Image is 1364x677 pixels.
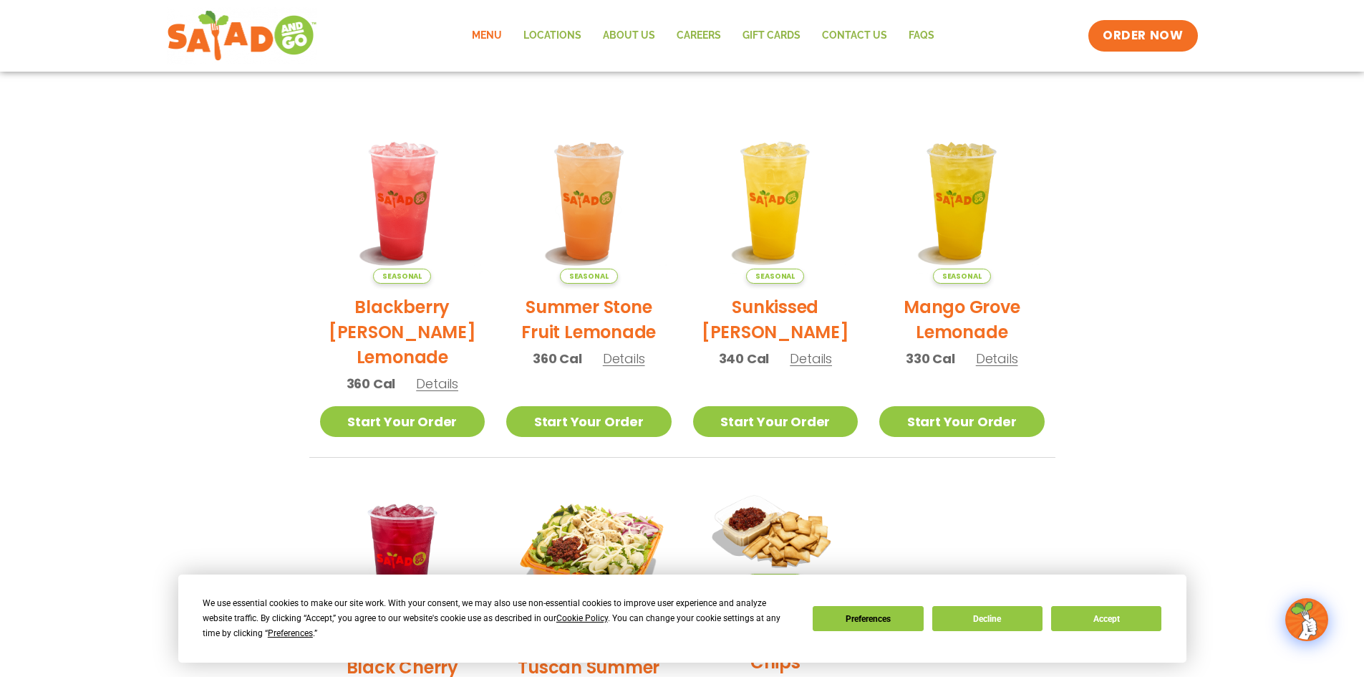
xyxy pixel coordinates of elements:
a: FAQs [898,19,945,52]
button: Decline [932,606,1043,631]
span: Cookie Policy [556,613,608,623]
span: Seasonal [560,269,618,284]
button: Preferences [813,606,923,631]
img: new-SAG-logo-768×292 [167,7,318,64]
img: wpChatIcon [1287,600,1327,640]
div: We use essential cookies to make our site work. With your consent, we may also use non-essential ... [203,596,795,641]
button: Accept [1051,606,1161,631]
img: Product photo for Summer Stone Fruit Lemonade [506,118,672,284]
a: Start Your Order [506,406,672,437]
a: GIFT CARDS [732,19,811,52]
span: 360 Cal [533,349,582,368]
img: Product photo for Blackberry Bramble Lemonade [320,118,485,284]
h2: Mango Grove Lemonade [879,294,1045,345]
span: ORDER NOW [1103,27,1183,44]
h2: Sunkissed [PERSON_NAME] [693,294,858,345]
nav: Menu [461,19,945,52]
a: Start Your Order [320,406,485,437]
img: Product photo for Tuscan Summer Salad [506,479,672,645]
img: Product photo for Sundried Tomato Hummus & Pita Chips [693,479,858,590]
img: Product photo for Black Cherry Orchard Lemonade [320,479,485,645]
a: Contact Us [811,19,898,52]
span: Details [976,350,1018,368]
div: Cookie Consent Prompt [178,575,1186,663]
a: Start Your Order [693,406,858,437]
img: Product photo for Mango Grove Lemonade [879,118,1045,284]
span: 330 Cal [906,349,955,368]
span: Preferences [268,628,313,638]
h2: Blackberry [PERSON_NAME] Lemonade [320,294,485,370]
span: Seasonal [746,269,804,284]
span: 340 Cal [719,349,770,368]
span: Seasonal [933,269,991,284]
a: Locations [513,19,592,52]
a: Menu [461,19,513,52]
span: Seasonal [373,269,431,284]
a: Careers [666,19,732,52]
span: Details [416,375,458,393]
img: Product photo for Sunkissed Yuzu Lemonade [693,118,858,284]
span: 360 Cal [347,374,396,393]
span: Details [603,350,645,368]
a: Start Your Order [879,406,1045,437]
a: About Us [592,19,666,52]
a: ORDER NOW [1088,20,1197,52]
h2: Summer Stone Fruit Lemonade [506,294,672,345]
span: Details [790,350,832,368]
